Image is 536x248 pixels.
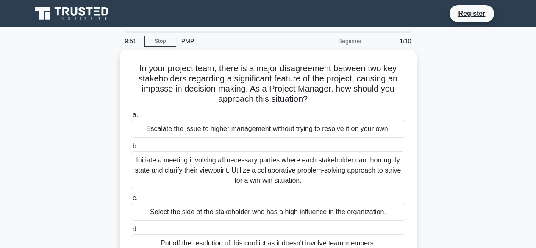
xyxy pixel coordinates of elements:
[453,8,490,19] a: Register
[293,33,367,50] div: Beginner
[367,33,417,50] div: 1/10
[133,194,138,201] span: c.
[144,36,176,47] a: Stop
[133,111,138,118] span: a.
[130,63,406,105] h5: In your project team, there is a major disagreement between two key stakeholders regarding a sign...
[133,226,138,233] span: d.
[133,142,138,150] span: b.
[120,33,144,50] div: 9:51
[131,151,405,189] div: Initiate a meeting involving all necessary parties where each stakeholder can thoroughly state an...
[131,120,405,138] div: Escalate the issue to higher management without trying to resolve it on your own.
[131,203,405,221] div: Select the side of the stakeholder who has a high influence in the organization.
[176,33,293,50] div: PMP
